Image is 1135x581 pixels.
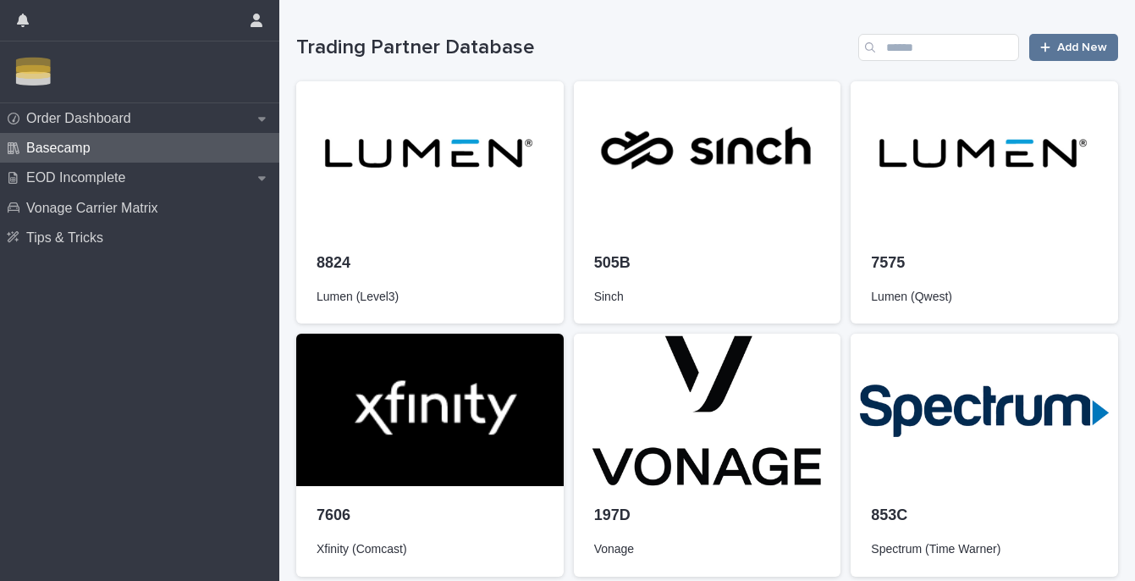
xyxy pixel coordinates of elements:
a: 7575Lumen (Qwest) [851,81,1118,324]
span: Lumen (Level3) [317,290,399,303]
span: Lumen (Qwest) [871,290,952,303]
p: Order Dashboard [19,110,145,126]
p: Vonage Carrier Matrix [19,200,172,216]
p: 7575 [871,254,1098,273]
p: 7606 [317,506,543,525]
p: 197D [594,506,821,525]
a: Add New [1029,34,1118,61]
p: 505B [594,254,821,273]
span: Add New [1057,41,1107,53]
p: Basecamp [19,140,104,156]
a: 505BSinch [574,81,841,324]
span: Sinch [594,290,624,303]
h1: Trading Partner Database [296,36,851,60]
input: Search [858,34,1019,61]
img: Zbn3osBRTqmJoOucoKu4 [14,55,53,89]
span: Spectrum (Time Warner) [871,542,1000,556]
a: 8824Lumen (Level3) [296,81,564,324]
a: 7606Xfinity (Comcast) [296,334,564,576]
a: 853CSpectrum (Time Warner) [851,334,1118,576]
span: Vonage [594,542,635,556]
p: EOD Incomplete [19,169,139,185]
p: 853C [871,506,1098,525]
a: 197DVonage [574,334,841,576]
p: Tips & Tricks [19,230,117,246]
span: Xfinity (Comcast) [317,542,407,556]
p: 8824 [317,254,543,273]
